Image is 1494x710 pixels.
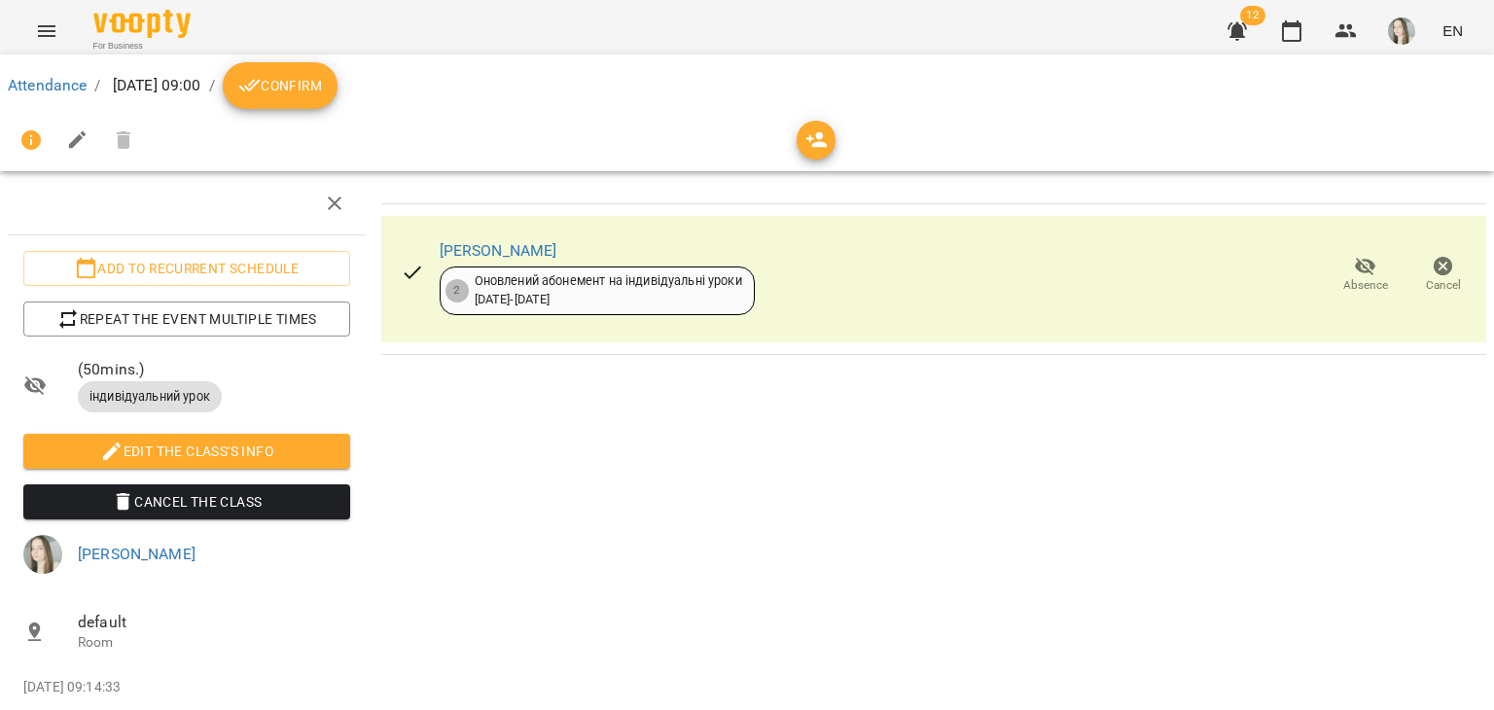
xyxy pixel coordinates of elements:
span: Confirm [238,74,322,97]
button: Absence [1327,248,1405,302]
img: a8d7fb5a1d89beb58b3ded8a11ed441a.jpeg [23,535,62,574]
span: default [78,611,350,634]
button: Confirm [223,62,338,109]
span: Edit the class's Info [39,440,335,463]
button: Add to recurrent schedule [23,251,350,286]
span: For Business [93,40,191,53]
button: EN [1435,13,1471,49]
li: / [209,74,215,97]
img: Voopty Logo [93,10,191,38]
span: ( 50 mins. ) [78,358,350,381]
button: Repeat the event multiple times [23,302,350,337]
p: [DATE] 09:00 [109,74,201,97]
nav: breadcrumb [8,62,1486,109]
span: EN [1442,20,1463,41]
span: Repeat the event multiple times [39,307,335,331]
span: індивідуальний урок [78,388,222,406]
span: Add to recurrent schedule [39,257,335,280]
button: Cancel the class [23,484,350,519]
a: [PERSON_NAME] [78,545,196,563]
span: Cancel the class [39,490,335,514]
button: Edit the class's Info [23,434,350,469]
span: 12 [1240,6,1265,25]
p: [DATE] 09:14:33 [23,678,350,697]
span: Absence [1343,277,1388,294]
p: Room [78,633,350,653]
button: Menu [23,8,70,54]
div: 2 [445,279,469,302]
span: Cancel [1426,277,1461,294]
a: Attendance [8,76,87,94]
img: a8d7fb5a1d89beb58b3ded8a11ed441a.jpeg [1388,18,1415,45]
button: Cancel [1405,248,1482,302]
li: / [94,74,100,97]
div: Оновлений абонемент на індивідуальні уроки [DATE] - [DATE] [475,272,742,308]
a: [PERSON_NAME] [440,241,557,260]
